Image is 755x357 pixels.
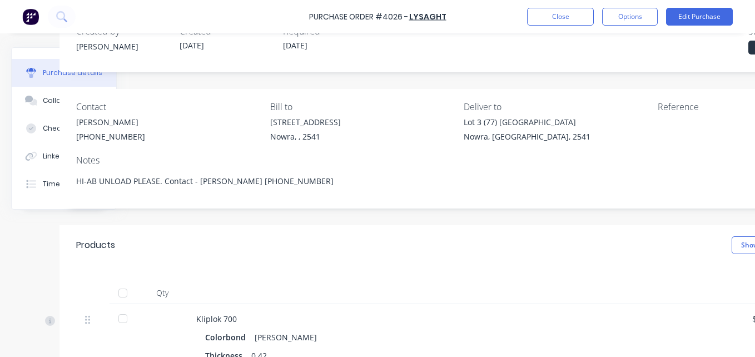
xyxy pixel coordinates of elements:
[12,87,116,115] button: Collaborate
[12,170,116,198] button: Timeline
[309,11,408,23] div: Purchase Order #4026 -
[270,131,341,142] div: Nowra, , 2541
[76,131,145,142] div: [PHONE_NUMBER]
[464,100,649,113] div: Deliver to
[76,239,115,252] div: Products
[196,313,734,325] div: Kliplok 700
[22,8,39,25] img: Factory
[76,116,145,128] div: [PERSON_NAME]
[527,8,594,26] button: Close
[43,123,92,133] div: Checklists 0/0
[409,11,446,22] a: Lysaght
[12,115,116,142] button: Checklists 0/0
[43,179,72,189] div: Timeline
[12,142,116,170] button: Linked Orders
[43,151,91,161] div: Linked Orders
[205,329,250,345] div: Colorbond
[76,100,262,113] div: Contact
[602,8,658,26] button: Options
[270,100,456,113] div: Bill to
[43,96,87,106] div: Collaborate
[137,282,187,304] div: Qty
[464,116,590,128] div: Lot 3 (77) [GEOGRAPHIC_DATA]
[270,116,341,128] div: [STREET_ADDRESS]
[76,41,171,52] div: [PERSON_NAME]
[12,59,116,87] button: Purchase details
[43,68,102,78] div: Purchase details
[666,8,733,26] button: Edit Purchase
[255,329,317,345] div: [PERSON_NAME]
[464,131,590,142] div: Nowra, [GEOGRAPHIC_DATA], 2541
